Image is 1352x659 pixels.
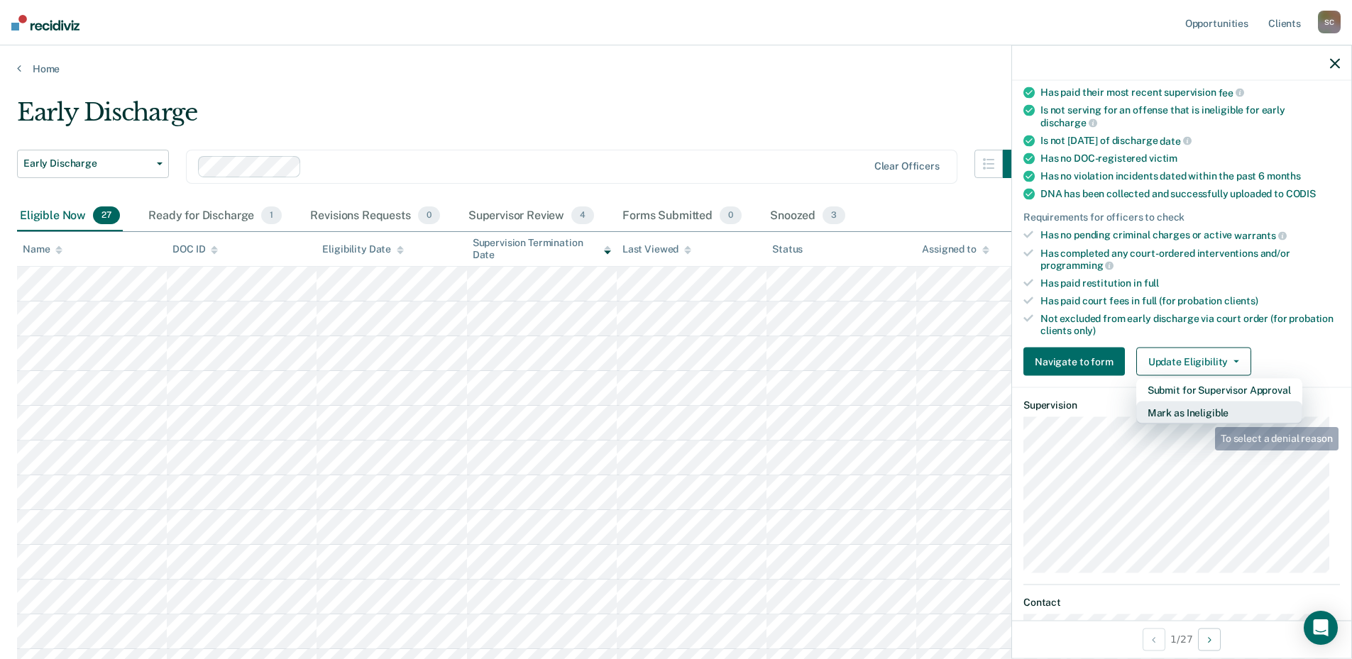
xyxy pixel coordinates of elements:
[1023,597,1340,609] dt: Contact
[1040,86,1340,99] div: Has paid their most recent supervision
[1040,229,1340,242] div: Has no pending criminal charges or active
[720,206,742,225] span: 0
[466,201,598,232] div: Supervisor Review
[1074,324,1096,336] span: only)
[11,15,79,31] img: Recidiviz
[23,243,62,255] div: Name
[1040,104,1340,128] div: Is not serving for an offense that is ineligible for early
[1040,188,1340,200] div: DNA has been collected and successfully uploaded to
[17,201,123,232] div: Eligible Now
[1160,135,1191,146] span: date
[1143,628,1165,650] button: Previous Opportunity
[1136,348,1251,376] button: Update Eligibility
[1149,153,1177,164] span: victim
[620,201,744,232] div: Forms Submitted
[874,160,940,172] div: Clear officers
[1040,117,1097,128] span: discharge
[1198,628,1221,650] button: Next Opportunity
[1234,230,1287,241] span: warrants
[93,206,120,225] span: 27
[1023,399,1340,411] dt: Supervision
[1040,170,1340,182] div: Has no violation incidents dated within the past 6
[772,243,803,255] div: Status
[571,206,594,225] span: 4
[473,237,611,261] div: Supervision Termination Date
[322,243,404,255] div: Eligibility Date
[17,62,1335,75] a: Home
[1219,87,1244,98] span: fee
[823,206,845,225] span: 3
[145,201,285,232] div: Ready for Discharge
[1267,170,1301,182] span: months
[17,98,1031,138] div: Early Discharge
[23,157,151,170] span: Early Discharge
[1023,348,1125,376] button: Navigate to form
[767,201,848,232] div: Snoozed
[261,206,282,225] span: 1
[1224,295,1258,306] span: clients)
[172,243,218,255] div: DOC ID
[1023,348,1131,376] a: Navigate to form
[1023,211,1340,223] div: Requirements for officers to check
[922,243,989,255] div: Assigned to
[1304,611,1338,645] div: Open Intercom Messenger
[1012,620,1351,658] div: 1 / 27
[622,243,691,255] div: Last Viewed
[1318,11,1341,33] div: S C
[1040,260,1114,271] span: programming
[307,201,442,232] div: Revisions Requests
[1040,247,1340,271] div: Has completed any court-ordered interventions and/or
[1136,379,1302,402] button: Submit for Supervisor Approval
[1040,153,1340,165] div: Has no DOC-registered
[1040,134,1340,147] div: Is not [DATE] of discharge
[1040,312,1340,336] div: Not excluded from early discharge via court order (for probation clients
[1040,295,1340,307] div: Has paid court fees in full (for probation
[1286,188,1316,199] span: CODIS
[418,206,440,225] span: 0
[1040,277,1340,289] div: Has paid restitution in
[1136,402,1302,424] button: Mark as Ineligible
[1144,277,1159,289] span: full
